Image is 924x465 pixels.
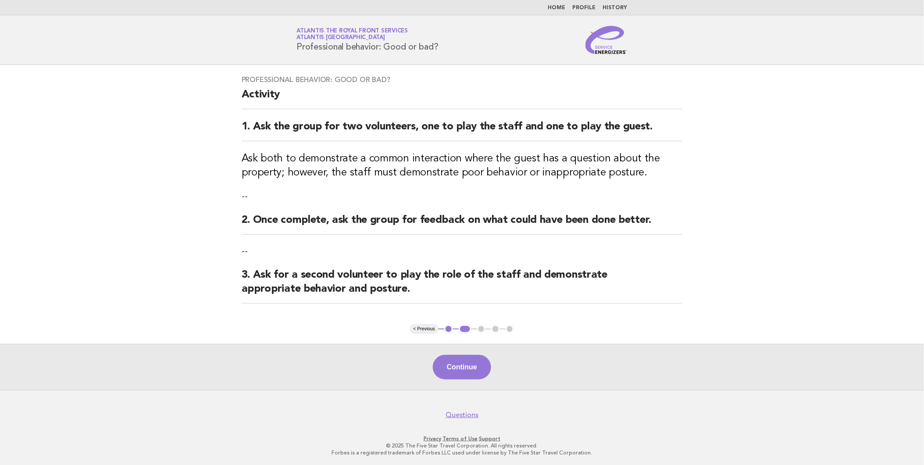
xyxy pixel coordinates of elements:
p: · · [194,435,731,442]
h1: Professional behavior: Good or bad? [297,29,439,51]
h2: 2. Once complete, ask the group for feedback on what could have been done better. [242,213,683,235]
p: © 2025 The Five Star Travel Corporation. All rights reserved. [194,442,731,449]
a: Privacy [424,436,441,442]
button: Continue [433,355,491,379]
img: Service Energizers [585,26,628,54]
a: Questions [446,411,478,419]
h2: 3. Ask for a second volunteer to play the role of the staff and demonstrate appropriate behavior ... [242,268,683,304]
p: -- [242,190,683,203]
button: 1 [444,325,453,333]
button: < Previous [410,325,439,333]
h3: Ask both to demonstrate a common interaction where the guest has a question about the property; h... [242,152,683,180]
button: 2 [459,325,471,333]
a: Terms of Use [442,436,478,442]
a: Home [548,5,566,11]
p: -- [242,245,683,258]
h3: Professional behavior: Good or bad? [242,75,683,84]
p: Forbes is a registered trademark of Forbes LLC used under license by The Five Star Travel Corpora... [194,449,731,456]
h2: Activity [242,88,683,109]
a: Profile [573,5,596,11]
h2: 1. Ask the group for two volunteers, one to play the staff and one to play the guest. [242,120,683,141]
span: Atlantis [GEOGRAPHIC_DATA] [297,35,385,41]
a: History [603,5,628,11]
a: Atlantis The Royal Front ServicesAtlantis [GEOGRAPHIC_DATA] [297,28,408,40]
a: Support [479,436,500,442]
